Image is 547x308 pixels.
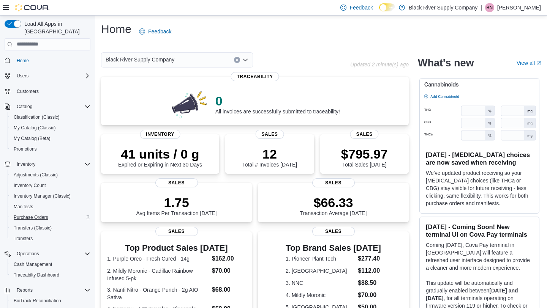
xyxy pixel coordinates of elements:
span: Reports [14,286,90,295]
h1: Home [101,22,131,37]
span: Inventory [14,160,90,169]
dt: 2. [GEOGRAPHIC_DATA] [286,267,355,275]
dt: 1. Pioneer Plant Tech [286,255,355,262]
span: Operations [14,249,90,258]
p: | [481,3,482,12]
button: Inventory Manager (Classic) [8,191,93,201]
button: Users [2,71,93,81]
span: Catalog [14,102,90,111]
dd: $88.50 [358,278,381,288]
dt: 1. Purple Oreo - Fresh Cured - 14g [107,255,209,262]
a: View allExternal link [517,60,541,66]
span: Sales [155,227,198,236]
button: Open list of options [242,57,248,63]
dd: $68.00 [212,285,246,294]
span: Load All Apps in [GEOGRAPHIC_DATA] [21,20,90,35]
span: Inventory Count [14,182,46,189]
span: My Catalog (Beta) [14,135,51,141]
button: Clear input [234,57,240,63]
span: Inventory [17,161,35,167]
dd: $70.00 [358,291,381,300]
p: Black River Supply Company [409,3,477,12]
svg: External link [536,61,541,66]
a: My Catalog (Beta) [11,134,54,143]
div: All invoices are successfully submitted to traceability! [215,93,340,115]
button: Users [14,71,32,80]
dt: 3. NNC [286,279,355,287]
span: My Catalog (Classic) [11,123,90,132]
span: Customers [17,88,39,94]
span: Manifests [11,202,90,211]
span: Black River Supply Company [106,55,174,64]
dd: $277.40 [358,254,381,263]
span: Sales [255,130,284,139]
p: Updated 2 minute(s) ago [350,61,409,68]
span: Customers [14,86,90,96]
a: Transfers [11,234,36,243]
span: Inventory [140,130,180,139]
button: Traceabilty Dashboard [8,270,93,280]
span: Home [14,56,90,65]
p: 1.75 [136,195,217,210]
span: Manifests [14,204,33,210]
button: My Catalog (Classic) [8,123,93,133]
button: Customers [2,86,93,97]
h2: What's new [418,57,474,69]
span: My Catalog (Classic) [14,125,56,131]
a: Cash Management [11,260,55,269]
span: Promotions [11,145,90,154]
p: 12 [242,146,297,162]
a: Manifests [11,202,36,211]
h3: [DATE] - [MEDICAL_DATA] choices are now saved when receiving [426,151,533,166]
a: Purchase Orders [11,213,51,222]
h3: [DATE] - Coming Soon! New terminal UI on Cova Pay terminals [426,223,533,238]
span: Sales [155,178,198,187]
img: Cova [15,4,49,11]
span: Sales [312,227,355,236]
span: Transfers (Classic) [11,223,90,233]
a: Feedback [136,24,174,39]
div: Total # Invoices [DATE] [242,146,297,168]
span: Feedback [148,28,171,35]
button: Manifests [8,201,93,212]
a: Promotions [11,145,40,154]
span: Adjustments (Classic) [14,172,58,178]
button: Classification (Classic) [8,112,93,123]
span: Sales [312,178,355,187]
dt: 2. Mildly Moronic - Cadillac Rainbow Infused 5-pk [107,267,209,282]
span: Transfers (Classic) [14,225,52,231]
button: BioTrack Reconciliation [8,295,93,306]
dd: $162.00 [212,254,246,263]
a: Home [14,56,32,65]
span: Cash Management [11,260,90,269]
span: Catalog [17,104,32,110]
p: $795.97 [341,146,388,162]
span: Users [14,71,90,80]
p: We've updated product receiving so your [MEDICAL_DATA] choices (like THCa or CBG) stay visible fo... [426,169,533,207]
dt: 3. Nanti Nitro - Orange Punch - 2g AIO Sativa [107,286,209,301]
div: Brittany Niles [485,3,494,12]
input: Dark Mode [379,3,395,11]
a: BioTrack Reconciliation [11,296,64,305]
span: Home [17,58,29,64]
span: BN [487,3,493,12]
a: Classification (Classic) [11,113,63,122]
a: Inventory Count [11,181,49,190]
button: Inventory [14,160,38,169]
p: Coming [DATE], Cova Pay terminal in [GEOGRAPHIC_DATA] will feature a refreshed user interface des... [426,241,533,272]
button: Purchase Orders [8,212,93,223]
span: Traceabilty Dashboard [11,270,90,280]
span: Feedback [349,4,373,11]
span: Classification (Classic) [14,114,60,120]
button: Cash Management [8,259,93,270]
span: Reports [17,287,33,293]
p: 41 units / 0 g [118,146,202,162]
img: 0 [170,89,209,119]
span: BioTrack Reconciliation [14,298,61,304]
a: Inventory Manager (Classic) [11,192,74,201]
span: Adjustments (Classic) [11,170,90,179]
span: Traceability [231,72,279,81]
button: Inventory Count [8,180,93,191]
a: Customers [14,87,42,96]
